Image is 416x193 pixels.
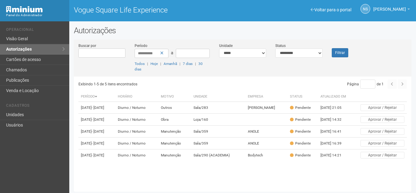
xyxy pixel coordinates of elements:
td: ANOLE [245,126,288,138]
td: [DATE] [78,138,115,149]
label: Unidade [219,43,233,48]
td: Sala/359 [191,138,245,149]
button: Filtrar [332,48,348,57]
span: Nicolle Silva [373,1,406,12]
div: Painel do Administrador [6,13,65,18]
a: 7 dias [183,62,193,66]
td: Manutenção [158,138,191,149]
th: Status [288,92,318,102]
td: [DATE] [78,102,115,114]
div: Pendente [290,105,311,110]
td: [DATE] 14:32 [318,114,352,126]
td: [DATE] [78,126,115,138]
li: Cadastros [6,103,65,110]
img: Minium [6,6,43,13]
td: Loja/160 [191,114,245,126]
button: Aprovar / Rejeitar [360,116,404,123]
a: Todos [135,62,145,66]
span: | [147,62,148,66]
a: Hoje [150,62,158,66]
td: [DATE] [78,114,115,126]
td: ANOLE [245,138,288,149]
td: [DATE] 16:41 [318,126,352,138]
a: Voltar para o portal [311,7,351,12]
th: Motivo [158,92,191,102]
button: Aprovar / Rejeitar [360,152,404,159]
a: Amanhã [164,62,177,66]
th: Unidade [191,92,245,102]
a: [PERSON_NAME] [373,8,410,13]
h2: Autorizações [74,26,411,35]
th: Empresa [245,92,288,102]
span: | [195,62,196,66]
td: Sala/283 [191,102,245,114]
td: [PERSON_NAME] [245,102,288,114]
td: Diurno / Noturno [115,149,158,161]
span: - [DATE] [92,141,104,145]
td: [DATE] [78,149,115,161]
td: Outros [158,102,191,114]
td: [DATE] 21:05 [318,102,352,114]
span: - [DATE] [92,105,104,110]
td: Manutenção [158,126,191,138]
button: Aprovar / Rejeitar [360,104,404,111]
td: [DATE] 14:21 [318,149,352,161]
td: Sala/359 [191,126,245,138]
th: Atualizado em [318,92,352,102]
label: Período [135,43,147,48]
span: | [179,62,180,66]
td: Obra [158,114,191,126]
label: Status [275,43,286,48]
th: Período [78,92,115,102]
td: Diurno / Noturno [115,138,158,149]
td: Manutenção [158,149,191,161]
h1: Vogue Square Life Experience [74,6,238,14]
td: Bodytech [245,149,288,161]
div: Pendente [290,141,311,146]
td: Diurno / Noturno [115,126,158,138]
td: Diurno / Noturno [115,114,158,126]
div: Pendente [290,129,311,134]
div: Pendente [290,117,311,122]
label: Buscar por [78,43,96,48]
span: | [160,62,161,66]
div: Exibindo 1-5 de 5 itens encontrados [78,80,241,89]
td: Sala/290 (ACADEMIA) [191,149,245,161]
button: Aprovar / Rejeitar [360,128,404,135]
button: Aprovar / Rejeitar [360,140,404,147]
li: Operacional [6,27,65,34]
td: [DATE] 16:39 [318,138,352,149]
span: - [DATE] [92,117,104,122]
a: NS [360,4,370,14]
th: Horário [115,92,158,102]
td: Diurno / Noturno [115,102,158,114]
span: Página de 1 [347,82,384,86]
span: - [DATE] [92,153,104,157]
span: - [DATE] [92,129,104,134]
span: a [171,50,173,55]
div: Pendente [290,153,311,158]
